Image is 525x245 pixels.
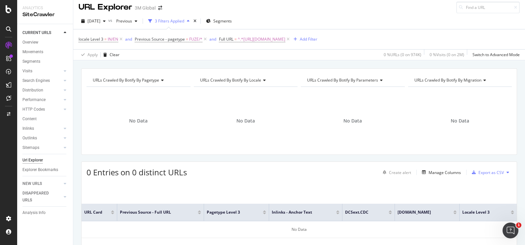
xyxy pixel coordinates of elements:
[104,36,107,42] span: =
[207,209,253,215] span: pagetype Level 3
[79,36,103,42] span: locale Level 3
[22,135,62,142] a: Outlinks
[22,49,43,55] div: Movements
[82,221,517,238] div: No Data
[101,50,120,60] button: Clear
[22,96,46,103] div: Performance
[380,167,411,178] button: Create alert
[22,29,51,36] div: CURRENT URLS
[213,18,232,24] span: Segments
[155,18,184,24] div: 3 Filters Applied
[22,166,58,173] div: Explorer Bookmarks
[91,75,185,86] h4: URLs Crawled By Botify By pagetype
[22,125,62,132] a: Inlinks
[429,170,461,175] div: Manage Columns
[22,180,62,187] a: NEW URLS
[158,6,162,10] div: arrow-right-arrow-left
[238,35,285,44] span: ^.*[URL][DOMAIN_NAME]
[93,77,159,83] span: URLs Crawled By Botify By pagetype
[22,106,45,113] div: HTTP Codes
[87,52,98,57] div: Apply
[236,118,255,124] span: No Data
[456,2,520,13] input: Find a URL
[451,118,469,124] span: No Data
[22,190,56,204] div: DISAPPEARED URLS
[22,180,42,187] div: NEW URLS
[22,49,68,55] a: Movements
[22,157,43,164] div: Url Explorer
[22,39,38,46] div: Overview
[146,16,192,26] button: 3 Filters Applied
[22,11,68,18] div: SiteCrawler
[22,58,40,65] div: Segments
[203,16,234,26] button: Segments
[472,52,520,57] div: Switch to Advanced Mode
[414,77,481,83] span: URLs Crawled By Botify By migration
[22,96,62,103] a: Performance
[200,77,261,83] span: URLs Crawled By Botify By locale
[108,17,114,23] span: vs
[120,209,188,215] span: Previous Source - Full URL
[343,118,362,124] span: No Data
[22,87,43,94] div: Distribution
[272,209,326,215] span: Inlinks - Anchor Text
[22,5,68,11] div: Analytics
[22,68,32,75] div: Visits
[22,125,34,132] div: Inlinks
[413,75,506,86] h4: URLs Crawled By Botify By migration
[114,18,132,24] span: Previous
[189,35,202,44] span: FUZE/*
[199,75,292,86] h4: URLs Crawled By Botify By locale
[300,36,317,42] div: Add Filter
[79,2,132,13] div: URL Explorer
[135,5,156,11] div: 3M Global
[22,144,39,151] div: Sitemaps
[125,36,132,42] button: and
[22,68,62,75] a: Visits
[516,223,521,228] span: 1
[108,35,118,44] span: IN/EN
[22,29,62,36] a: CURRENT URLS
[129,118,148,124] span: No Data
[22,77,62,84] a: Search Engines
[469,167,504,178] button: Export as CSV
[209,36,216,42] button: and
[84,209,109,215] span: URL Card
[389,170,411,175] div: Create alert
[79,50,98,60] button: Apply
[79,16,108,26] button: [DATE]
[114,16,140,26] button: Previous
[503,223,518,238] iframe: Intercom live chat
[22,39,68,46] a: Overview
[22,116,68,122] a: Content
[345,209,379,215] span: DCSext.CDC
[398,209,443,215] span: [DOMAIN_NAME]
[22,144,62,151] a: Sitemaps
[462,209,501,215] span: locale Level 3
[306,75,399,86] h4: URLs Crawled By Botify By parameters
[22,190,62,204] a: DISAPPEARED URLS
[470,50,520,60] button: Switch to Advanced Mode
[192,18,198,24] div: times
[22,157,68,164] a: Url Explorer
[307,77,378,83] span: URLs Crawled By Botify By parameters
[135,36,185,42] span: Previous Source - pagetype
[22,209,46,216] div: Analysis Info
[234,36,237,42] span: =
[22,87,62,94] a: Distribution
[110,52,120,57] div: Clear
[219,36,233,42] span: Full URL
[22,166,68,173] a: Explorer Bookmarks
[419,168,461,176] button: Manage Columns
[291,35,317,43] button: Add Filter
[87,18,100,24] span: 2025 Sep. 28th
[22,116,37,122] div: Content
[22,209,68,216] a: Analysis Info
[22,58,68,65] a: Segments
[22,77,50,84] div: Search Engines
[87,167,187,178] span: 0 Entries on 0 distinct URLs
[186,36,188,42] span: =
[384,52,421,57] div: 0 % URLs ( 0 on 974K )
